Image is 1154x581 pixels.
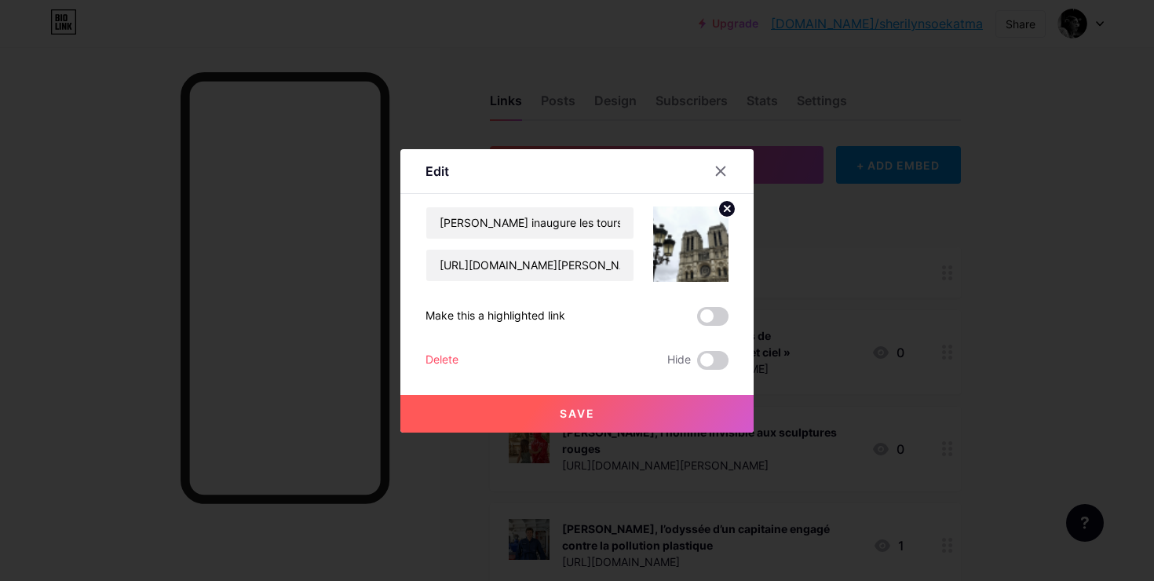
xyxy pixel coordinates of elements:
[426,207,634,239] input: Title
[425,351,458,370] div: Delete
[425,307,565,326] div: Make this a highlighted link
[400,395,754,433] button: Save
[425,162,449,181] div: Edit
[653,206,729,282] img: link_thumbnail
[560,407,595,420] span: Save
[667,351,691,370] span: Hide
[426,250,634,281] input: URL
